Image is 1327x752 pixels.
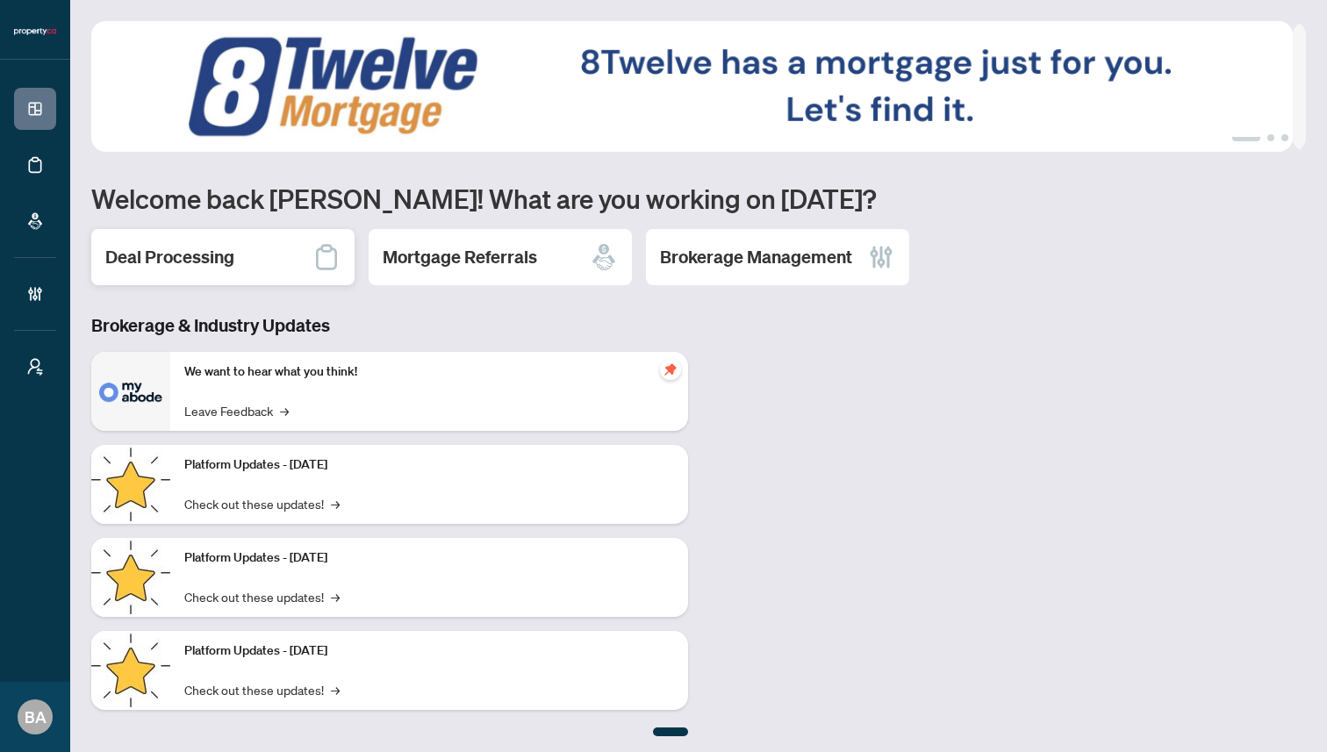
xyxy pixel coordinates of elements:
h2: Brokerage Management [660,245,852,269]
h2: Mortgage Referrals [383,245,537,269]
span: user-switch [26,358,44,376]
img: Platform Updates - July 21, 2025 [91,445,170,524]
a: Check out these updates!→ [184,587,340,606]
p: Platform Updates - [DATE] [184,455,674,475]
button: 3 [1281,134,1288,141]
span: BA [25,705,47,729]
button: 1 [1232,134,1260,141]
a: Check out these updates!→ [184,494,340,513]
span: pushpin [660,359,681,380]
button: 2 [1267,134,1274,141]
p: Platform Updates - [DATE] [184,641,674,661]
img: Slide 0 [91,21,1293,152]
h2: Deal Processing [105,245,234,269]
button: Open asap [1257,691,1309,743]
a: Leave Feedback→ [184,401,289,420]
span: → [331,587,340,606]
span: → [331,680,340,699]
img: Platform Updates - July 8, 2025 [91,538,170,617]
img: We want to hear what you think! [91,352,170,431]
p: We want to hear what you think! [184,362,674,382]
a: Check out these updates!→ [184,680,340,699]
p: Platform Updates - [DATE] [184,548,674,568]
img: Platform Updates - June 23, 2025 [91,631,170,710]
span: → [280,401,289,420]
h1: Welcome back [PERSON_NAME]! What are you working on [DATE]? [91,182,1306,215]
span: → [331,494,340,513]
img: logo [14,26,56,37]
h3: Brokerage & Industry Updates [91,313,688,338]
